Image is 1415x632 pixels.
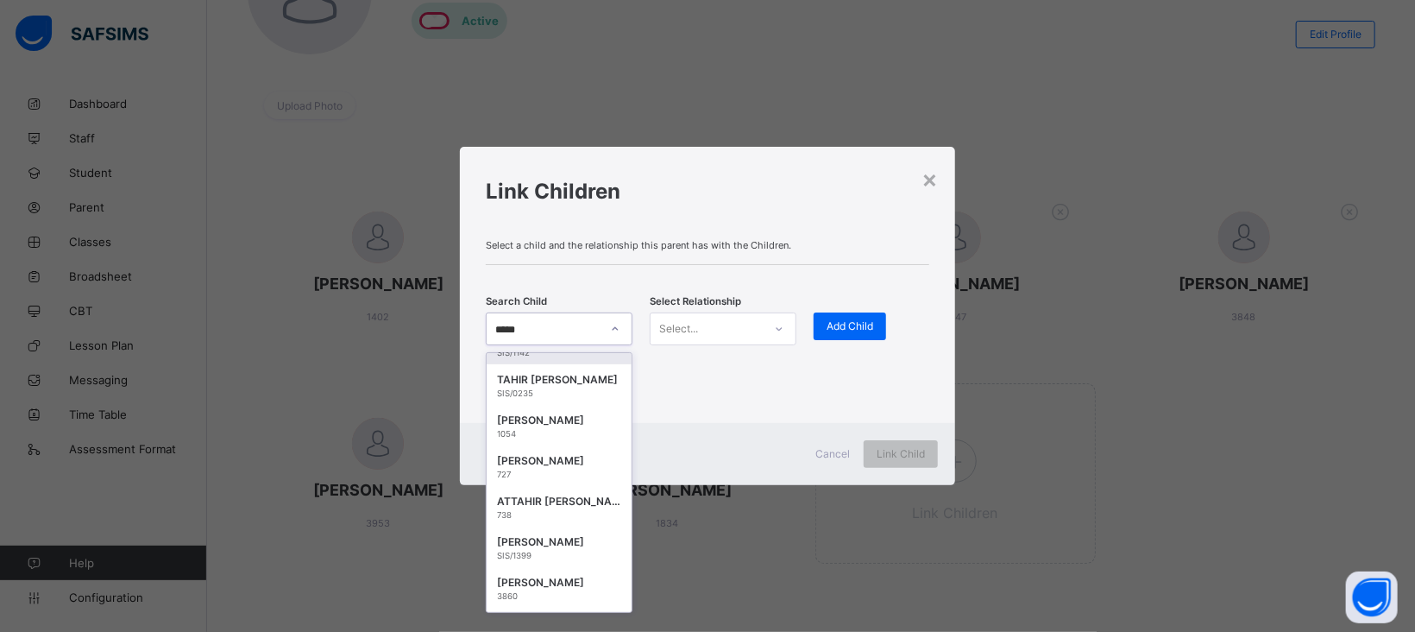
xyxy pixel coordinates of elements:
div: [PERSON_NAME] [497,574,621,591]
span: Cancel [815,447,850,460]
h1: Link Children [486,179,929,204]
div: [PERSON_NAME] [497,534,621,551]
div: 727 [497,470,621,479]
button: Open asap [1346,572,1398,623]
div: TAHIR [PERSON_NAME] [497,371,621,389]
div: SIS/0235 [497,389,621,398]
div: [PERSON_NAME] [497,452,621,470]
span: Link Child [877,447,925,460]
div: [PERSON_NAME] [497,412,621,429]
div: 1054 [497,429,621,439]
div: ATTAHIR [PERSON_NAME] [497,493,621,510]
span: Add Child [827,319,873,332]
span: Select a child and the relationship this parent has with the Children. [486,239,929,251]
div: 738 [497,510,621,520]
div: × [921,164,938,193]
div: Select... [659,313,698,345]
div: SIS/1399 [497,551,621,560]
div: SIS/1142 [497,348,621,357]
span: Search Child [486,295,547,307]
div: 3860 [497,591,621,601]
span: Select Relationship [650,295,741,307]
